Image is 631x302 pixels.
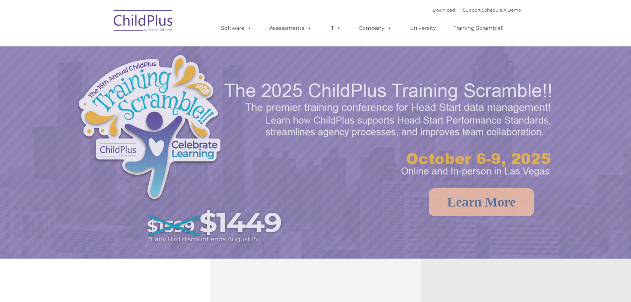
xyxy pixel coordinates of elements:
a: Company [352,22,398,35]
a: Support [463,7,481,13]
a: Training Scramble!! [447,22,510,35]
a: Software [214,22,258,35]
img: ChildPlus by Procare Solutions [110,5,177,38]
a: Schedule A Demo [482,7,521,13]
font: | [433,7,521,13]
a: University [403,22,443,35]
a: Download [433,7,455,13]
a: IT [323,22,348,35]
a: Assessments [263,22,318,35]
a: Learn More [429,188,534,216]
